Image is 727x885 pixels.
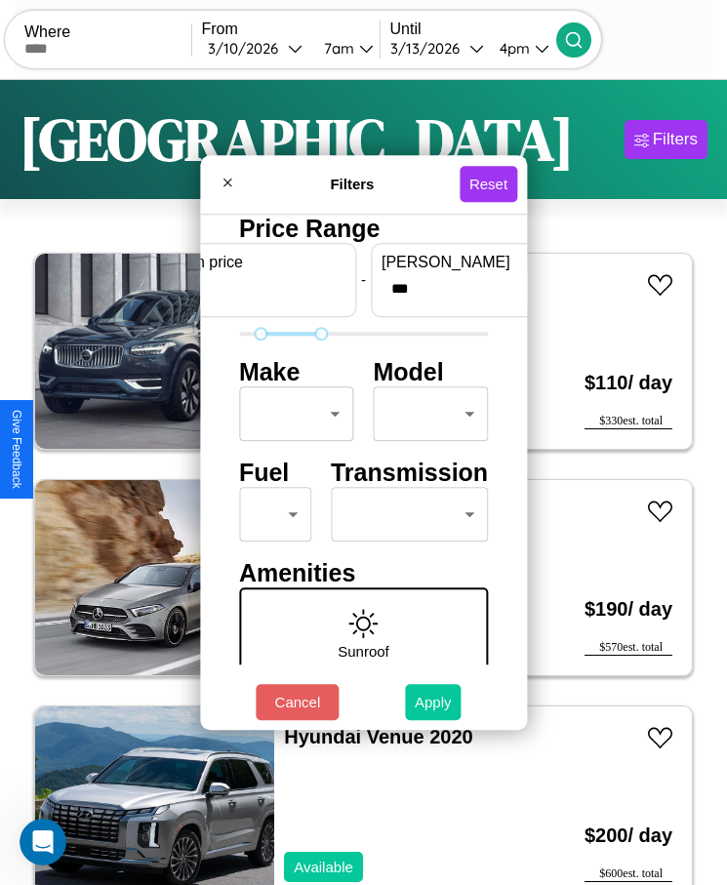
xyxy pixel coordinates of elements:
h4: Fuel [239,459,311,487]
p: Available [294,854,353,880]
h3: $ 190 / day [585,579,672,640]
iframe: Intercom live chat [20,819,66,865]
div: 3 / 10 / 2026 [208,39,288,58]
h4: Filters [245,176,460,192]
button: 4pm [484,38,557,59]
label: [PERSON_NAME] [382,254,547,271]
button: 3/10/2026 [202,38,308,59]
h4: Amenities [239,559,488,587]
button: Filters [625,120,707,159]
div: $ 330 est. total [585,414,672,429]
div: 4pm [490,39,535,58]
div: 7am [314,39,359,58]
div: Give Feedback [10,410,23,489]
button: 7am [308,38,380,59]
a: Hyundai Venue 2020 [284,726,472,747]
label: From [202,20,380,38]
p: Sunroof [338,638,389,664]
label: Where [24,23,191,41]
h1: [GEOGRAPHIC_DATA] [20,100,574,180]
button: Cancel [256,684,339,720]
button: Apply [405,684,462,720]
label: Until [390,20,557,38]
h4: Transmission [331,459,488,487]
h3: $ 110 / day [585,352,672,414]
h4: Price Range [239,215,488,243]
p: - [361,266,366,293]
label: min price [180,254,345,271]
h4: Make [239,358,354,386]
div: 3 / 13 / 2026 [390,39,469,58]
h3: $ 200 / day [585,805,672,866]
div: $ 600 est. total [585,866,672,882]
div: $ 570 est. total [585,640,672,656]
div: Filters [653,130,698,149]
h4: Model [374,358,489,386]
button: Reset [460,166,517,202]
